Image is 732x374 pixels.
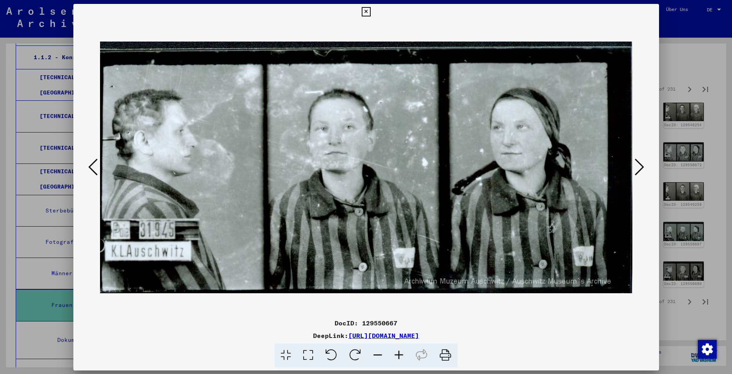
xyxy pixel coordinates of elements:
[698,340,717,359] img: Zustimmung ändern
[100,20,632,315] img: 001.jpg
[73,318,659,328] div: DocID: 129550667
[73,331,659,340] div: DeepLink:
[348,332,419,340] a: [URL][DOMAIN_NAME]
[697,340,716,358] div: Zustimmung ändern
